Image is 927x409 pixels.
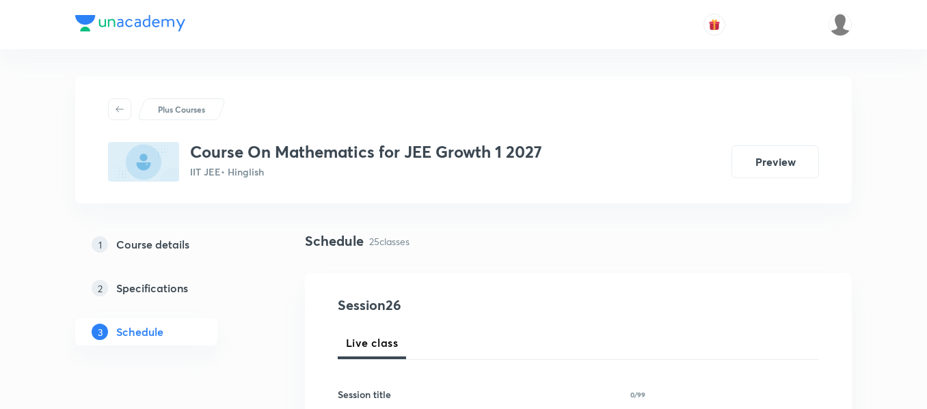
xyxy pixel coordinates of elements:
[75,15,185,31] img: Company Logo
[369,234,409,249] p: 25 classes
[190,165,542,179] p: IIT JEE • Hinglish
[305,231,364,251] h4: Schedule
[92,280,108,296] p: 2
[92,236,108,253] p: 1
[116,324,163,340] h5: Schedule
[829,13,852,36] img: nikita patil
[190,142,542,162] h3: Course On Mathematics for JEE Growth 1 2027
[116,236,189,253] h5: Course details
[630,391,645,398] p: 0/99
[75,15,185,35] a: Company Logo
[346,335,398,351] span: Live class
[92,324,108,340] p: 3
[708,18,721,31] img: avatar
[75,231,261,258] a: 1Course details
[158,103,205,115] p: Plus Courses
[116,280,188,296] h5: Specifications
[703,14,725,36] button: avatar
[108,142,179,182] img: EA91BB89-E4EE-43E7-A78E-A4672B5A6AFA_plus.png
[731,145,819,178] button: Preview
[338,295,587,315] h4: Session 26
[338,387,391,401] h6: Session title
[75,274,261,302] a: 2Specifications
